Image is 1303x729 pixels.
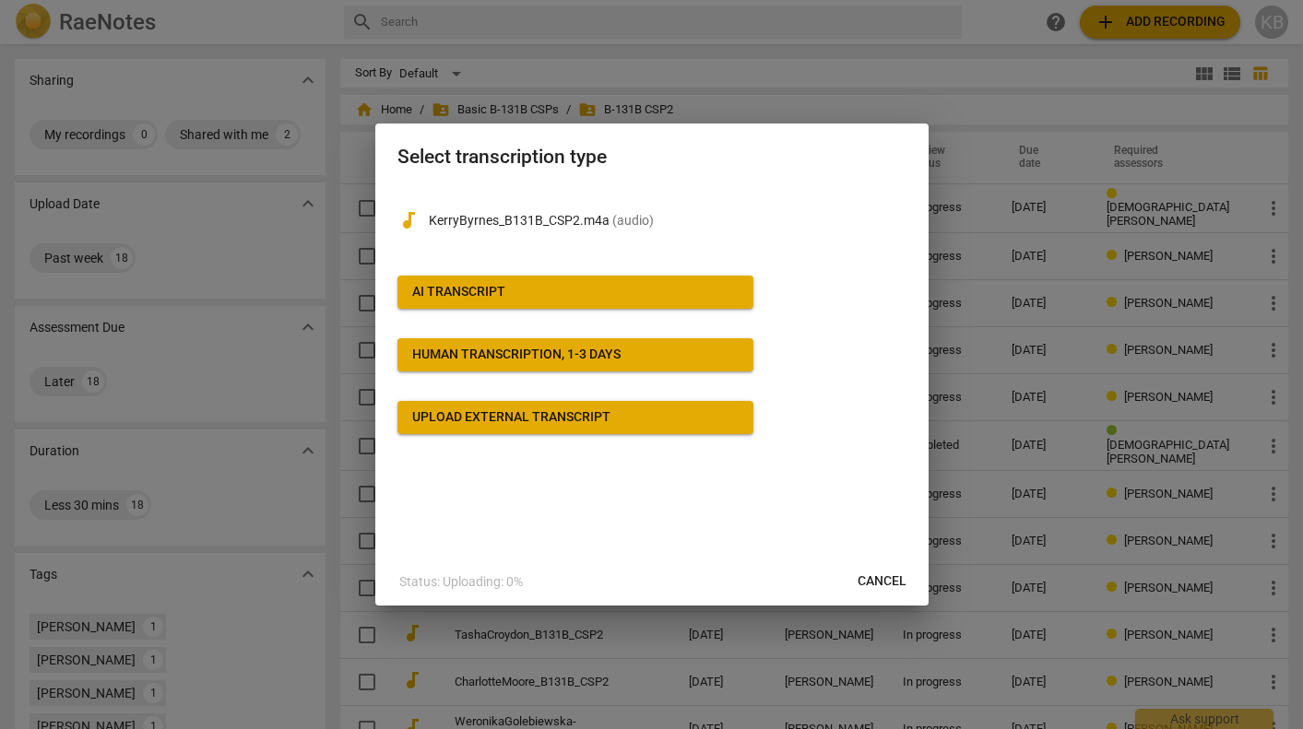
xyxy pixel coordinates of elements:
h2: Select transcription type [397,146,906,169]
span: audiotrack [397,209,420,231]
button: AI Transcript [397,276,753,309]
p: KerryByrnes_B131B_CSP2.m4a(audio) [429,211,906,230]
button: Cancel [843,565,921,598]
div: Upload external transcript [412,408,610,427]
span: ( audio ) [612,213,654,228]
div: AI Transcript [412,283,505,301]
span: Cancel [858,572,906,591]
button: Human transcription, 1-3 days [397,338,753,371]
p: Status: Uploading: 0% [399,572,523,592]
div: Human transcription, 1-3 days [412,346,621,364]
button: Upload external transcript [397,401,753,434]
